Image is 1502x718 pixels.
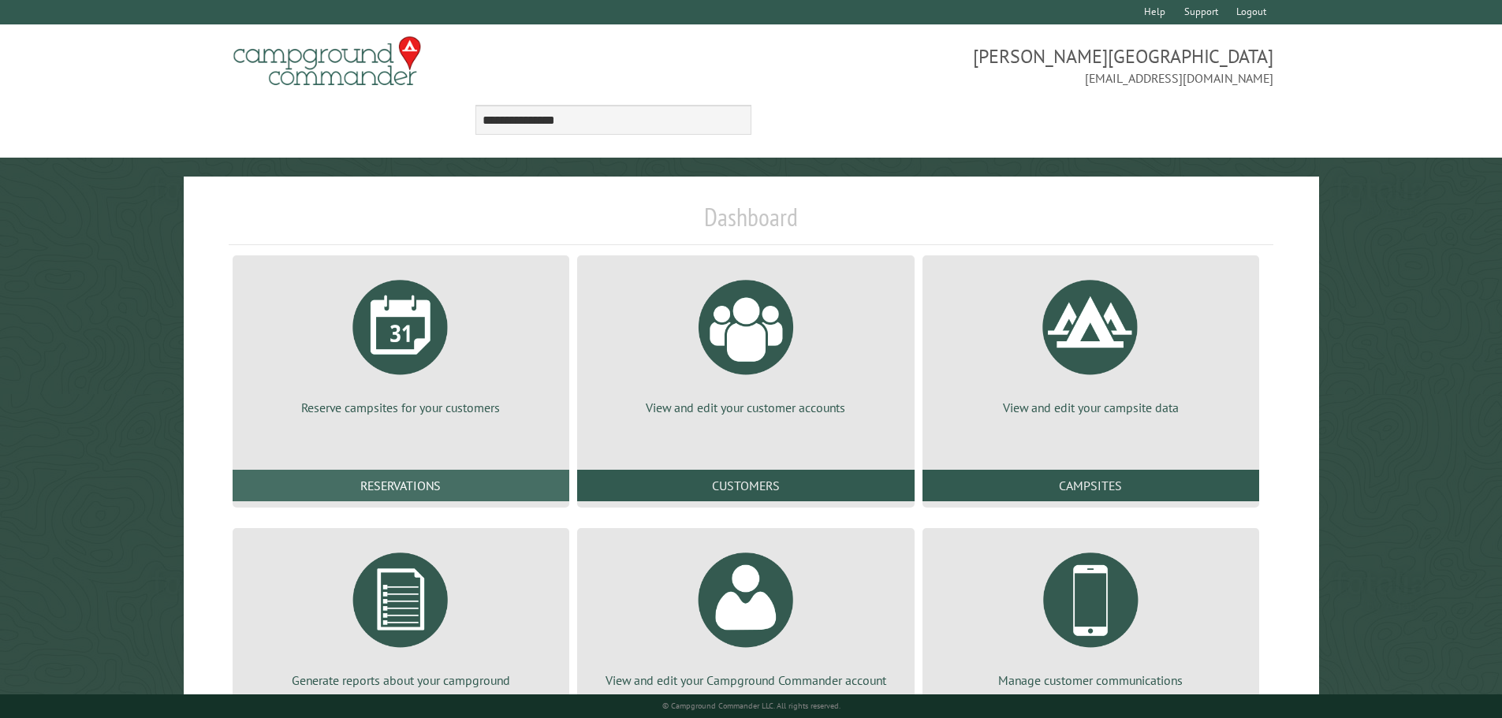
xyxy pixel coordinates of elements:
[596,671,895,689] p: View and edit your Campground Commander account
[252,399,550,416] p: Reserve campsites for your customers
[596,399,895,416] p: View and edit your customer accounts
[229,31,426,92] img: Campground Commander
[577,470,914,501] a: Customers
[596,268,895,416] a: View and edit your customer accounts
[941,268,1240,416] a: View and edit your campsite data
[941,541,1240,689] a: Manage customer communications
[233,470,569,501] a: Reservations
[751,43,1274,87] span: [PERSON_NAME][GEOGRAPHIC_DATA] [EMAIL_ADDRESS][DOMAIN_NAME]
[662,701,840,711] small: © Campground Commander LLC. All rights reserved.
[922,470,1259,501] a: Campsites
[941,399,1240,416] p: View and edit your campsite data
[596,541,895,689] a: View and edit your Campground Commander account
[229,202,1274,245] h1: Dashboard
[252,541,550,689] a: Generate reports about your campground
[941,671,1240,689] p: Manage customer communications
[252,671,550,689] p: Generate reports about your campground
[252,268,550,416] a: Reserve campsites for your customers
